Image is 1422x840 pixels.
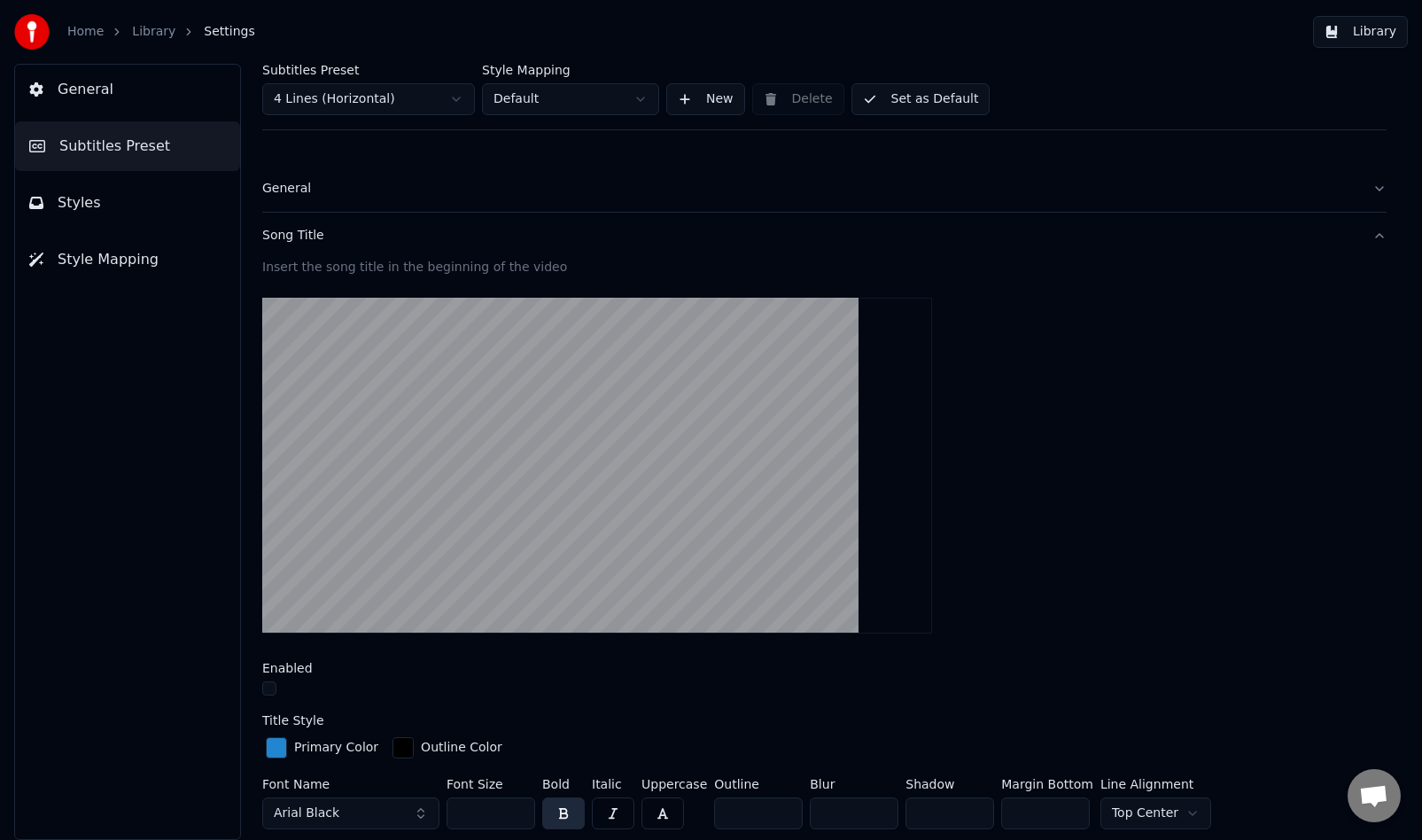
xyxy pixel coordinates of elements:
button: New [666,83,745,115]
button: Set as Default [851,83,991,115]
label: Style Mapping [482,64,659,76]
label: Title Style [262,714,324,727]
label: Uppercase [641,778,707,790]
a: Home [67,23,104,41]
div: Song Title [262,227,1358,245]
span: Subtitles Preset [59,136,170,157]
label: Font Size [447,778,535,790]
div: Outline Color [421,739,502,757]
a: Library [132,23,175,41]
span: General [58,79,113,100]
button: General [15,65,240,114]
label: Shadow [905,778,994,790]
nav: breadcrumb [67,23,255,41]
button: Styles [15,178,240,228]
span: Style Mapping [58,249,159,270]
div: General [262,180,1358,198]
label: Enabled [262,662,313,674]
label: Outline [714,778,803,790]
button: Song Title [262,213,1387,259]
div: Primary Color [294,739,378,757]
button: General [262,166,1387,212]
label: Subtitles Preset [262,64,475,76]
button: Library [1313,16,1408,48]
div: Insert the song title in the beginning of the video [262,259,1387,276]
button: Style Mapping [15,235,240,284]
button: Subtitles Preset [15,121,240,171]
button: Outline Color [389,734,506,762]
span: Arial Black [274,805,339,822]
label: Bold [542,778,585,790]
img: youka [14,14,50,50]
label: Italic [592,778,634,790]
button: Primary Color [262,734,382,762]
label: Blur [810,778,898,790]
span: Settings [204,23,254,41]
label: Font Name [262,778,439,790]
label: Margin Bottom [1001,778,1093,790]
div: Open chat [1348,769,1401,822]
label: Line Alignment [1100,778,1211,790]
span: Styles [58,192,101,214]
